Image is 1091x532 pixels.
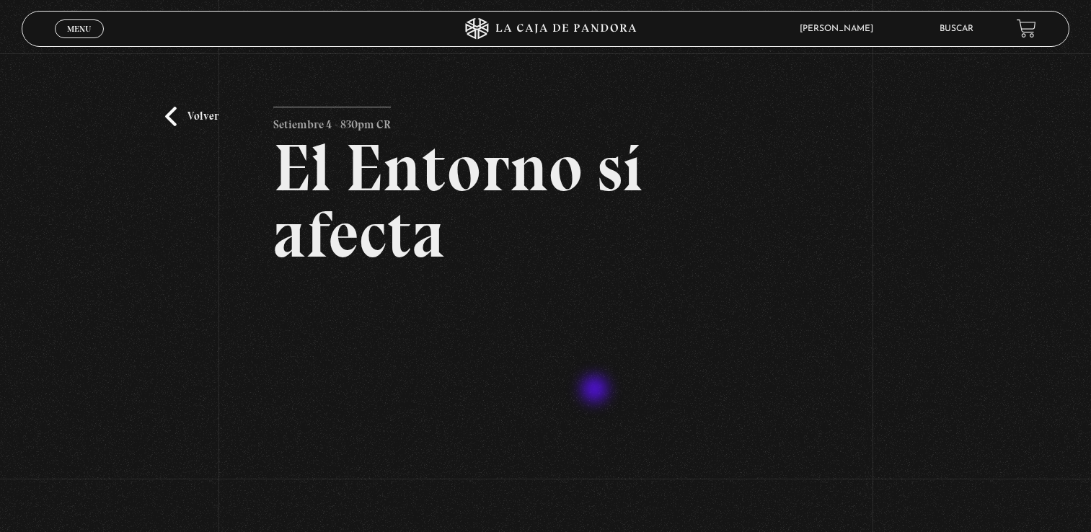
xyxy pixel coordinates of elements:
[67,25,91,33] span: Menu
[62,37,96,47] span: Cerrar
[1017,19,1036,38] a: View your shopping cart
[792,25,888,33] span: [PERSON_NAME]
[165,107,218,126] a: Volver
[273,107,391,136] p: Setiembre 4 - 830pm CR
[940,25,973,33] a: Buscar
[273,135,818,267] h2: El Entorno sí afecta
